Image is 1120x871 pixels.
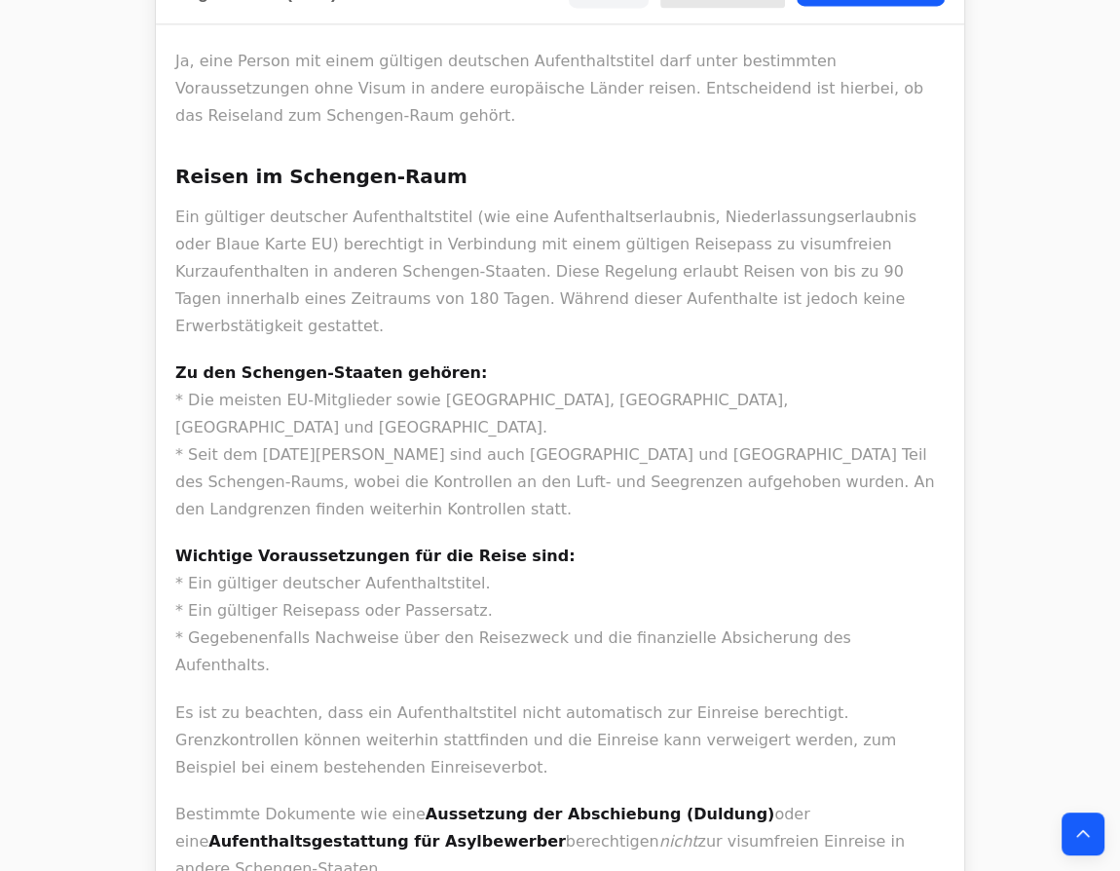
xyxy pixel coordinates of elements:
strong: Aufenthaltsgestattung für Asylbewerber [208,831,566,850]
em: nicht [659,831,698,850]
strong: Wichtige Voraussetzungen für die Reise sind: [175,547,576,565]
strong: Zu den Schengen-Staaten gehören: [175,363,487,382]
strong: Aussetzung der Abschiebung (Duldung) [426,804,775,822]
p: * Ein gültiger deutscher Aufenthaltstitel. * Ein gültiger Reisepass oder Passersatz. * Gegebenenf... [175,543,945,679]
h3: Reisen im Schengen-Raum [175,161,945,192]
p: * Die meisten EU-Mitglieder sowie [GEOGRAPHIC_DATA], [GEOGRAPHIC_DATA], [GEOGRAPHIC_DATA] und [GE... [175,360,945,523]
button: Back to top [1062,813,1104,855]
p: Ein gültiger deutscher Aufenthaltstitel (wie eine Aufenthaltserlaubnis, Niederlassungserlaubnis o... [175,204,945,340]
p: Ja, eine Person mit einem gültigen deutschen Aufenthaltstitel darf unter bestimmten Voraussetzung... [175,48,945,130]
p: Es ist zu beachten, dass ein Aufenthaltstitel nicht automatisch zur Einreise berechtigt. Grenzkon... [175,699,945,780]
